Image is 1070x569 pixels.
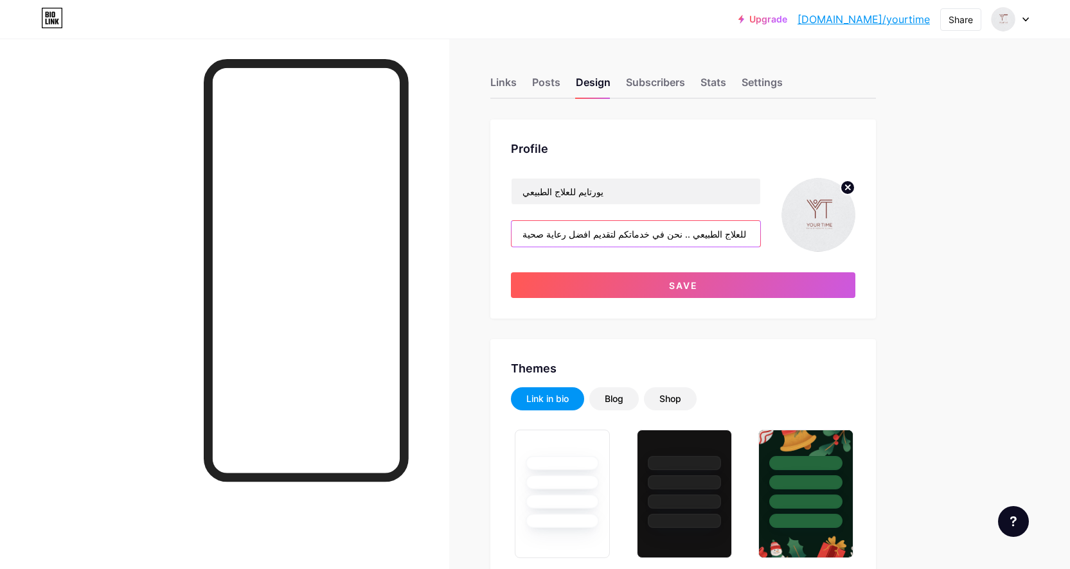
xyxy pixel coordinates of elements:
[991,7,1015,31] img: yourtime
[526,392,569,405] div: Link in bio
[949,13,973,26] div: Share
[626,74,685,98] div: Subscribers
[669,280,698,291] span: Save
[532,74,560,98] div: Posts
[738,14,787,24] a: Upgrade
[511,140,855,157] div: Profile
[576,74,611,98] div: Design
[700,74,726,98] div: Stats
[512,179,760,204] input: Name
[742,74,783,98] div: Settings
[605,392,623,405] div: Blog
[512,221,760,247] input: Bio
[798,12,930,27] a: [DOMAIN_NAME]/yourtime
[659,392,681,405] div: Shop
[781,178,855,252] img: yourtime
[511,360,855,377] div: Themes
[511,272,855,298] button: Save
[490,74,517,98] div: Links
